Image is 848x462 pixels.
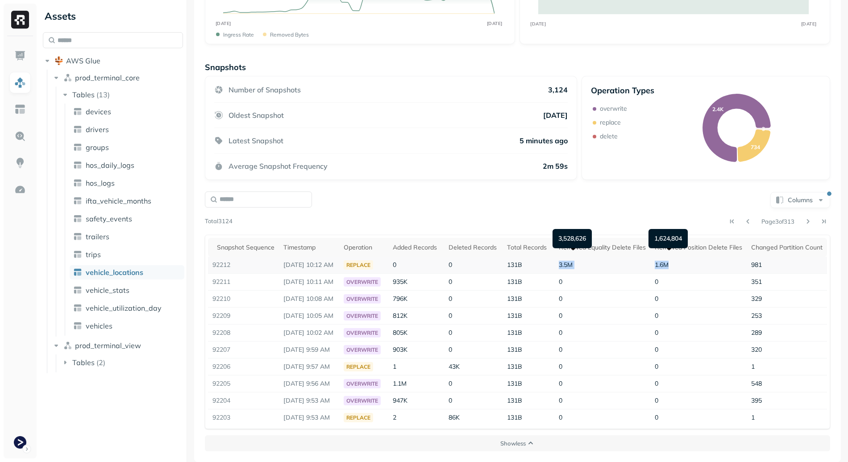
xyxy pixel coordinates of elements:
td: 92212 [208,257,279,274]
span: 131B [507,329,522,337]
img: table [73,125,82,134]
p: ( 2 ) [96,358,105,367]
div: 3,528,626 [553,229,592,248]
a: vehicles [70,319,184,333]
div: Changed Partition Count [751,243,823,252]
span: 0 [655,362,658,370]
span: 86K [449,413,460,421]
span: devices [86,107,111,116]
div: replace [344,413,373,422]
span: vehicles [86,321,112,330]
span: 2 [393,413,396,421]
span: vehicle_stats [86,286,129,295]
span: 0 [559,396,562,404]
p: Sep 13, 2025 10:12 AM [283,261,335,269]
div: overwrite [344,345,381,354]
img: table [73,232,82,241]
button: prod_terminal_view [52,338,183,353]
span: 0 [559,413,562,421]
img: table [73,107,82,116]
span: 253 [751,312,762,320]
a: hos_daily_logs [70,158,184,172]
span: 1.6M [655,261,669,269]
div: replace [344,260,373,270]
span: 805K [393,329,407,337]
span: drivers [86,125,109,134]
img: table [73,268,82,277]
img: Assets [14,77,26,88]
a: vehicle_locations [70,265,184,279]
span: 131B [507,261,522,269]
p: Removed bytes [270,31,309,38]
p: [DATE] [543,111,568,120]
img: Terminal [14,436,26,449]
span: 1 [751,362,755,370]
div: Deleted Records [449,243,499,252]
tspan: [DATE] [801,21,817,26]
p: Sep 13, 2025 10:02 AM [283,329,335,337]
span: AWS Glue [66,56,100,65]
p: Show less [500,439,526,448]
span: 0 [559,362,562,370]
a: groups [70,140,184,154]
span: 1 [751,413,755,421]
span: 796K [393,295,407,303]
p: Sep 13, 2025 9:53 AM [283,413,335,422]
span: 131B [507,345,522,354]
div: overwrite [344,277,381,287]
div: Operation [344,243,384,252]
button: Tables(13) [61,87,184,102]
span: trips [86,250,101,259]
span: 0 [559,278,562,286]
td: 92205 [208,375,279,392]
a: hos_logs [70,176,184,190]
span: 131B [507,312,522,320]
span: 131B [507,396,522,404]
span: 0 [655,379,658,387]
p: Sep 13, 2025 9:59 AM [283,345,335,354]
text: 2.4K [712,106,724,112]
div: overwrite [344,396,381,405]
td: 92209 [208,308,279,325]
div: overwrite [344,311,381,320]
span: 131B [507,362,522,370]
span: 320 [751,345,762,354]
a: trips [70,247,184,262]
span: hos_daily_logs [86,161,134,170]
span: groups [86,143,109,152]
img: table [73,250,82,259]
div: Timestamp [283,243,335,252]
span: vehicle_utilization_day [86,304,162,312]
span: 0 [655,345,658,354]
p: 5 minutes ago [520,136,568,145]
td: 92210 [208,291,279,308]
span: 0 [449,312,452,320]
span: 131B [507,379,522,387]
span: 0 [449,295,452,303]
tspan: [DATE] [215,21,231,26]
span: 395 [751,396,762,404]
span: 0 [655,278,658,286]
img: Asset Explorer [14,104,26,115]
a: drivers [70,122,184,137]
span: Tables [72,358,95,367]
span: 548 [751,379,762,387]
button: Columns [770,192,830,208]
div: replace [344,362,373,371]
td: 92204 [208,392,279,409]
img: table [73,214,82,223]
p: Sep 13, 2025 10:05 AM [283,312,335,320]
span: 3.5M [559,261,573,269]
a: vehicle_stats [70,283,184,297]
span: 0 [393,261,396,269]
span: 0 [449,396,452,404]
p: Sep 13, 2025 9:57 AM [283,362,335,371]
img: namespace [63,341,72,350]
span: trailers [86,232,109,241]
span: 935K [393,278,407,286]
tspan: [DATE] [531,21,546,26]
p: Average Snapshot Frequency [229,162,328,171]
img: Query Explorer [14,130,26,142]
p: Total 3124 [205,217,233,226]
a: safety_events [70,212,184,226]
